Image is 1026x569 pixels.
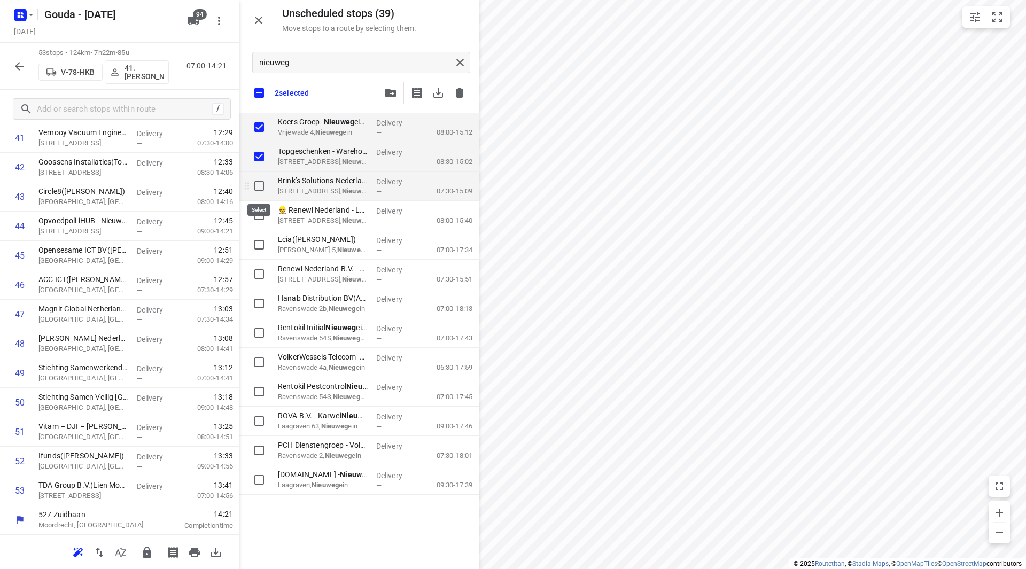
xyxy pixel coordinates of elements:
[278,440,368,450] p: PCH Dienstengroep - VolkerWessels Telecom - Nieuwegein(Anita Verstegen)
[38,314,128,325] p: Plettenburg-West, Nieuwegein
[180,402,233,413] p: 09:00-14:48
[333,393,365,401] b: Nieuweg
[38,226,128,237] p: [STREET_ADDRESS]
[325,451,352,459] b: Nieuweg
[180,255,233,266] p: 09:00-14:29
[137,228,142,236] span: —
[15,280,25,290] div: 46
[15,397,25,408] div: 50
[419,392,472,402] p: 07:00-17:45
[278,303,368,314] p: Ravenswade 2b, Nieuwegein
[136,542,158,563] button: Lock route
[965,6,986,28] button: Map settings
[214,157,233,167] span: 12:33
[137,169,142,177] span: —
[896,560,937,567] a: OpenMapTiles
[248,322,270,344] span: Select
[278,480,368,490] p: Laagraven, ein
[278,263,368,274] p: Renewi Nederland B.V. - CCD Nieuwegein(Mirella van Rouwendaal)
[248,469,270,490] span: Select
[214,303,233,314] span: 13:03
[137,492,142,500] span: —
[248,10,269,31] button: Close
[38,520,150,531] p: Moordrecht, [GEOGRAPHIC_DATA]
[38,285,128,295] p: Plettenburg-West, Nieuwegein
[419,127,472,138] p: 08:00-15:12
[282,24,416,33] p: Move stops to a route by selecting them.
[15,251,25,261] div: 45
[278,127,368,138] p: Vrijewade 4, ein
[183,10,204,32] button: 94
[38,373,128,384] p: Plettenburg-West, Nieuwegein
[180,226,233,237] p: 09:00-14:21
[419,274,472,285] p: 07:30-15:51
[15,486,25,496] div: 53
[180,314,233,325] p: 07:30-14:34
[278,410,368,421] p: ROVA B.V. - Karwei ein Laagraven([PERSON_NAME])
[259,54,452,71] input: Search unscheduled stops
[278,352,368,362] p: VolkerWessels Telecom - ein([PERSON_NAME])
[278,421,368,432] p: Laagraven 63, ein
[342,275,369,283] b: Nieuweg
[376,393,382,401] span: —
[406,82,428,104] span: Print shipping labels
[376,147,416,158] p: Delivery
[38,127,128,138] p: Vernooy Vacuum Engineering B.V.(Filomeen Ouwens)
[10,25,40,37] h5: Project date
[37,101,212,118] input: Add or search stops within route
[38,344,128,354] p: Plettenburg-West, Nieuwegein
[376,264,416,275] p: Delivery
[337,246,366,254] b: Nieuweg
[376,294,416,305] p: Delivery
[278,215,368,226] p: Grote Wade 45, Nieuwegein
[324,118,354,126] b: Nieuweg
[340,470,370,479] b: Nieuweg
[794,560,1022,567] li: © 2025 , © , © © contributors
[214,245,233,255] span: 12:51
[419,303,472,314] p: 07:00-18:13
[15,368,25,378] div: 49
[333,334,365,342] b: Nieuweg
[278,392,368,402] p: Ravenswade 54S, Nieuwegein
[15,192,25,202] div: 43
[376,206,416,216] p: Delivery
[419,157,472,167] p: 08:30-15:02
[248,293,270,314] span: Select
[162,520,233,531] p: Completion time
[137,139,142,147] span: —
[239,113,479,567] div: grid
[214,333,233,344] span: 13:08
[137,158,176,168] p: Delivery
[38,255,128,266] p: Plettenburg-West, Nieuwegein
[278,381,368,392] p: Rentokil Pestcontrol Nieuwegein(Ambius klantenservice)
[61,68,95,76] p: V-78-HKB
[962,6,1010,28] div: small contained button group
[376,334,382,342] span: —
[38,461,128,472] p: Plettenburg-West, Nieuwegein
[248,146,270,167] span: Select
[419,186,472,197] p: 07:30-15:09
[282,7,416,20] h5: Unscheduled stops ( 39 )
[137,128,176,139] p: Delivery
[15,339,25,349] div: 48
[376,470,416,481] p: Delivery
[428,82,449,104] span: Download stops
[278,362,368,373] p: Ravenswade 4a, Nieuwegein
[852,560,889,567] a: Stadia Maps
[212,103,224,115] div: /
[419,480,472,490] p: 09:30-17:39
[346,382,377,391] b: Nieuweg
[248,116,270,138] span: Select
[278,146,368,157] p: Topgeschenken - Warehouse Nieuwegein(Jeroen Guman)
[205,547,227,557] span: Download route
[137,451,176,462] p: Delivery
[38,509,150,520] p: 527 Zuidbaan
[40,6,178,23] h5: Gouda - [DATE]
[376,353,416,363] p: Delivery
[278,333,368,344] p: Ravenswade 54S, Nieuwegein
[38,138,128,149] p: Archimedesbaan 8, Nieuwegein
[449,82,470,104] span: Delete stops
[214,421,233,432] span: 13:25
[67,547,89,557] span: Reoptimize route
[986,6,1008,28] button: Fit zoom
